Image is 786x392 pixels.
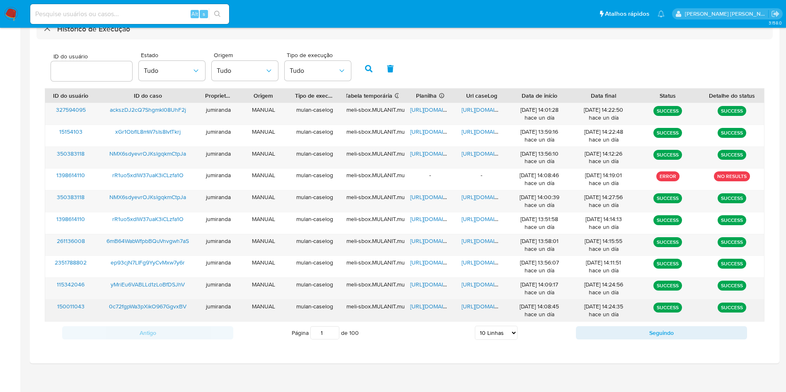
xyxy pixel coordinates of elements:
a: Notificações [658,10,665,17]
input: Pesquise usuários ou casos... [30,9,229,19]
span: Alt [191,10,198,18]
p: juliane.miranda@mercadolivre.com [685,10,769,18]
span: s [203,10,205,18]
a: Sair [771,10,780,18]
span: 3.158.0 [769,19,782,26]
button: search-icon [209,8,226,20]
span: Atalhos rápidos [605,10,649,18]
